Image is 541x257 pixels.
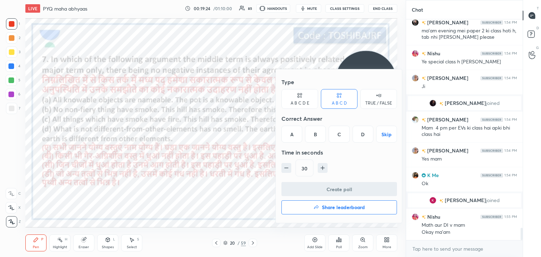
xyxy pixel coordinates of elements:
div: A [281,126,302,143]
button: Share leaderboard [281,200,397,214]
div: B [305,126,326,143]
div: Time in seconds [281,145,397,159]
h4: Share leaderboard [322,205,365,210]
div: A B C D [332,101,347,105]
div: TRUE / FALSE [365,101,392,105]
div: Correct Answer [281,112,397,126]
button: Skip [376,126,397,143]
div: D [353,126,373,143]
div: C [329,126,349,143]
div: A B C D E [291,101,309,105]
div: Type [281,75,397,89]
